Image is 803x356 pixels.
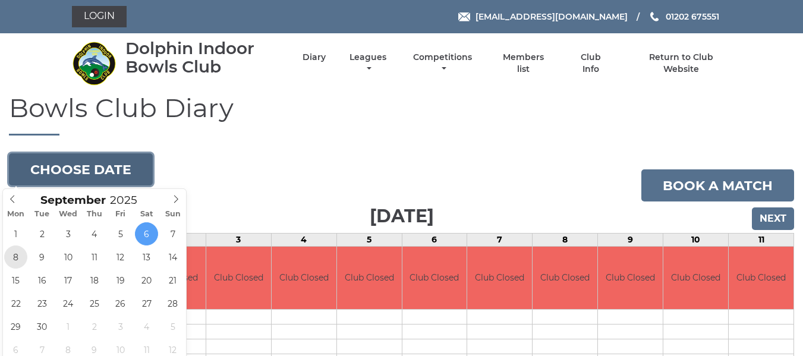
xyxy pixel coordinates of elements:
[272,247,336,309] td: Club Closed
[533,247,597,309] td: Club Closed
[475,11,628,22] span: [EMAIL_ADDRESS][DOMAIN_NAME]
[81,210,108,218] span: Thu
[135,222,158,245] span: September 6, 2025
[29,210,55,218] span: Tue
[30,245,53,269] span: September 9, 2025
[650,12,659,21] img: Phone us
[135,315,158,338] span: October 4, 2025
[648,10,719,23] a: Phone us 01202 675551
[30,222,53,245] span: September 2, 2025
[83,269,106,292] span: September 18, 2025
[40,195,106,206] span: Scroll to increment
[161,292,184,315] span: September 28, 2025
[135,245,158,269] span: September 13, 2025
[55,210,81,218] span: Wed
[467,234,533,247] td: 7
[109,292,132,315] span: September 26, 2025
[458,12,470,21] img: Email
[30,269,53,292] span: September 16, 2025
[160,210,186,218] span: Sun
[663,247,728,309] td: Club Closed
[336,234,402,247] td: 5
[206,247,271,309] td: Club Closed
[56,269,80,292] span: September 17, 2025
[109,269,132,292] span: September 19, 2025
[752,207,794,230] input: Next
[598,234,663,247] td: 9
[72,41,116,86] img: Dolphin Indoor Bowls Club
[30,315,53,338] span: September 30, 2025
[729,247,793,309] td: Club Closed
[109,245,132,269] span: September 12, 2025
[4,315,27,338] span: September 29, 2025
[666,11,719,22] span: 01202 675551
[161,269,184,292] span: September 21, 2025
[271,234,336,247] td: 4
[303,52,326,63] a: Diary
[4,292,27,315] span: September 22, 2025
[467,247,532,309] td: Club Closed
[411,52,475,75] a: Competitions
[56,292,80,315] span: September 24, 2025
[135,292,158,315] span: September 27, 2025
[135,269,158,292] span: September 20, 2025
[4,222,27,245] span: September 1, 2025
[125,39,282,76] div: Dolphin Indoor Bowls Club
[161,222,184,245] span: September 7, 2025
[402,247,467,309] td: Club Closed
[598,247,663,309] td: Club Closed
[9,153,153,185] button: Choose date
[533,234,598,247] td: 8
[108,210,134,218] span: Fri
[161,245,184,269] span: September 14, 2025
[402,234,467,247] td: 6
[729,234,794,247] td: 11
[458,10,628,23] a: Email [EMAIL_ADDRESS][DOMAIN_NAME]
[106,193,152,207] input: Scroll to increment
[4,269,27,292] span: September 15, 2025
[134,210,160,218] span: Sat
[631,52,731,75] a: Return to Club Website
[161,315,184,338] span: October 5, 2025
[206,234,271,247] td: 3
[72,6,127,27] a: Login
[663,234,729,247] td: 10
[56,245,80,269] span: September 10, 2025
[3,210,29,218] span: Mon
[56,222,80,245] span: September 3, 2025
[109,315,132,338] span: October 3, 2025
[496,52,550,75] a: Members list
[56,315,80,338] span: October 1, 2025
[83,245,106,269] span: September 11, 2025
[641,169,794,201] a: Book a match
[347,52,389,75] a: Leagues
[109,222,132,245] span: September 5, 2025
[30,292,53,315] span: September 23, 2025
[9,93,794,136] h1: Bowls Club Diary
[83,222,106,245] span: September 4, 2025
[572,52,610,75] a: Club Info
[4,245,27,269] span: September 8, 2025
[337,247,402,309] td: Club Closed
[83,292,106,315] span: September 25, 2025
[83,315,106,338] span: October 2, 2025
